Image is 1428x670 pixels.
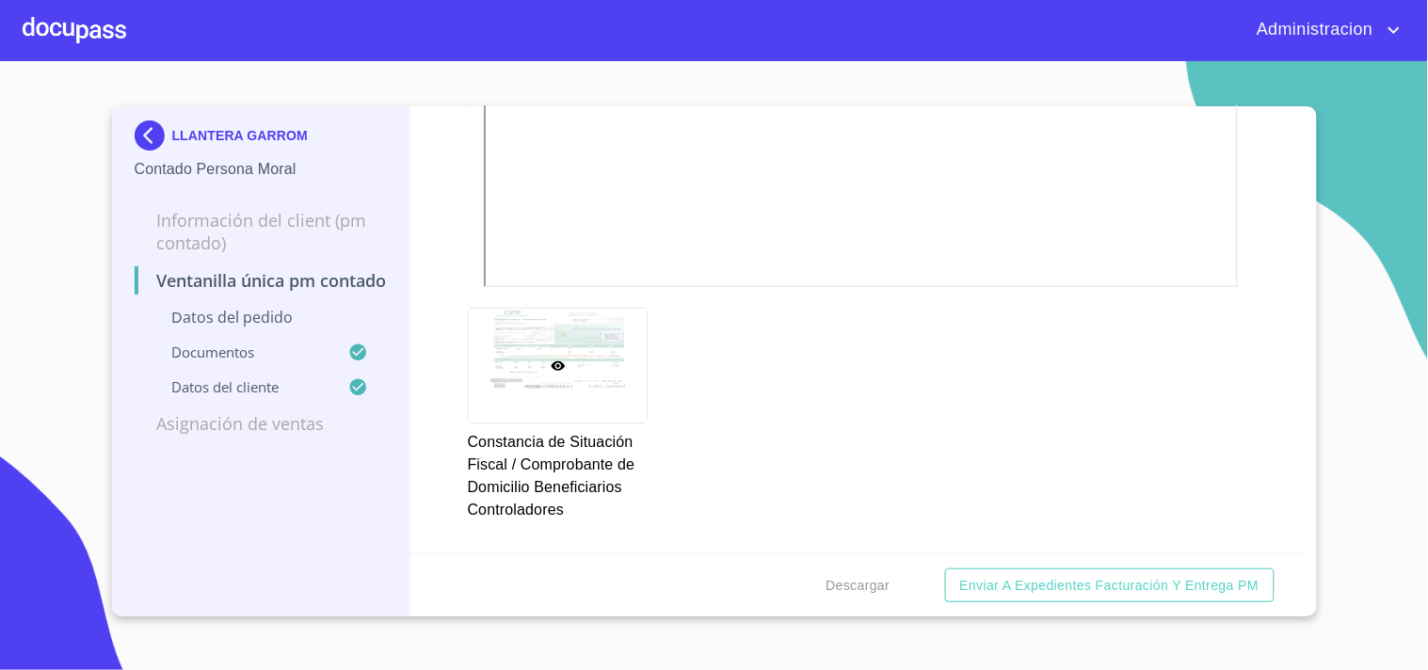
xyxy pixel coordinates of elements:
span: Descargar [826,574,890,598]
p: Asignación de Ventas [135,412,388,435]
span: Enviar a Expedientes Facturación y Entrega PM [960,574,1260,598]
p: Contado Persona Moral [135,158,388,181]
button: account of current user [1243,15,1405,45]
button: Enviar a Expedientes Facturación y Entrega PM [945,568,1275,603]
span: Administracion [1243,15,1383,45]
button: Descargar [818,568,897,603]
p: Datos del cliente [135,377,349,396]
p: Datos del pedido [135,307,388,327]
p: Información del Client (PM contado) [135,209,388,254]
p: Documentos [135,343,349,361]
p: Ventanilla única PM contado [135,269,388,292]
img: Docupass spot blue [135,120,172,151]
p: Constancia de Situación Fiscal / Comprobante de Domicilio Beneficiarios Controladores [468,423,647,521]
div: LLANTERA GARROM [135,120,388,158]
p: LLANTERA GARROM [172,128,309,143]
